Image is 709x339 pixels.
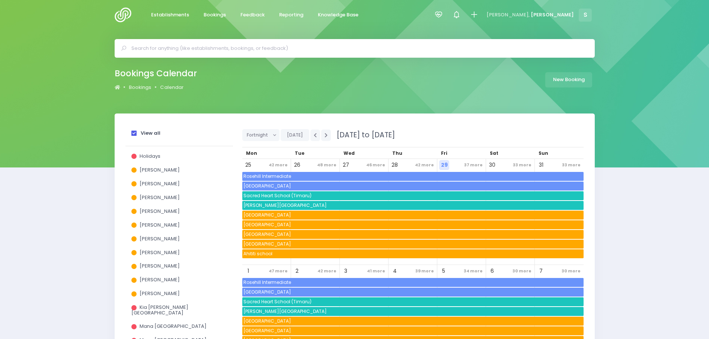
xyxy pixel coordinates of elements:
[273,8,310,22] a: Reporting
[242,201,584,210] span: Burnham School
[462,266,485,276] span: 34 more
[536,266,546,276] span: 7
[246,150,257,156] span: Mon
[413,160,436,170] span: 42 more
[140,180,180,187] span: [PERSON_NAME]
[243,266,253,276] span: 1
[438,266,448,276] span: 5
[242,220,584,229] span: Mimitangiatua School
[115,68,197,79] h2: Bookings Calendar
[240,11,265,19] span: Feedback
[341,160,351,170] span: 27
[487,266,497,276] span: 6
[511,266,533,276] span: 30 more
[115,7,136,22] img: Logo
[242,211,584,220] span: Mokau School
[204,11,226,19] span: Bookings
[160,84,183,91] a: Calendar
[539,150,548,156] span: Sun
[140,262,180,269] span: [PERSON_NAME]
[486,11,530,19] span: [PERSON_NAME],
[292,160,302,170] span: 26
[441,150,447,156] span: Fri
[292,266,302,276] span: 2
[279,11,303,19] span: Reporting
[341,266,351,276] span: 3
[242,230,584,239] span: Whareorino School
[140,290,180,297] span: [PERSON_NAME]
[140,166,180,173] span: [PERSON_NAME]
[234,8,271,22] a: Feedback
[487,160,497,170] span: 30
[242,172,584,181] span: Rosehill Intermediate
[131,304,188,316] span: Kia [PERSON_NAME][GEOGRAPHIC_DATA]
[365,266,387,276] span: 41 more
[267,160,290,170] span: 42 more
[531,11,574,19] span: [PERSON_NAME]
[242,278,584,287] span: Rosehill Intermediate
[140,194,180,201] span: [PERSON_NAME]
[243,160,253,170] span: 25
[247,129,270,141] span: Fortnight
[129,84,151,91] a: Bookings
[242,191,584,200] span: Sacred Heart School (Timaru)
[390,160,400,170] span: 28
[242,240,584,249] span: Uruti School
[145,8,195,22] a: Establishments
[332,130,395,140] span: [DATE] to [DATE]
[140,235,180,242] span: [PERSON_NAME]
[242,182,584,191] span: Everglade School
[242,249,584,258] span: Ahititi school
[364,160,387,170] span: 46 more
[295,150,304,156] span: Tue
[344,150,355,156] span: Wed
[242,297,584,306] span: Sacred Heart School (Timaru)
[131,43,584,54] input: Search for anything (like establishments, bookings, or feedback)
[413,266,436,276] span: 39 more
[390,266,400,276] span: 4
[315,160,338,170] span: 48 more
[545,72,592,87] a: New Booking
[242,129,280,141] button: Fortnight
[140,249,180,256] span: [PERSON_NAME]
[151,11,189,19] span: Establishments
[140,221,180,228] span: [PERSON_NAME]
[536,160,546,170] span: 31
[242,288,584,297] span: Everglade School
[560,266,582,276] span: 30 more
[579,9,592,22] span: S
[511,160,533,170] span: 33 more
[141,129,160,137] strong: View all
[281,129,309,141] button: [DATE]
[242,317,584,326] span: Mokau School
[140,323,207,330] span: Mana [GEOGRAPHIC_DATA]
[140,276,180,283] span: [PERSON_NAME]
[439,160,449,170] span: 29
[140,208,180,215] span: [PERSON_NAME]
[490,150,498,156] span: Sat
[267,266,290,276] span: 47 more
[462,160,485,170] span: 37 more
[312,8,365,22] a: Knowledge Base
[560,160,582,170] span: 33 more
[316,266,338,276] span: 42 more
[198,8,232,22] a: Bookings
[242,326,584,335] span: Mimitangiatua School
[242,307,584,316] span: Burnham School
[318,11,358,19] span: Knowledge Base
[392,150,402,156] span: Thu
[140,153,160,160] span: Holidays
